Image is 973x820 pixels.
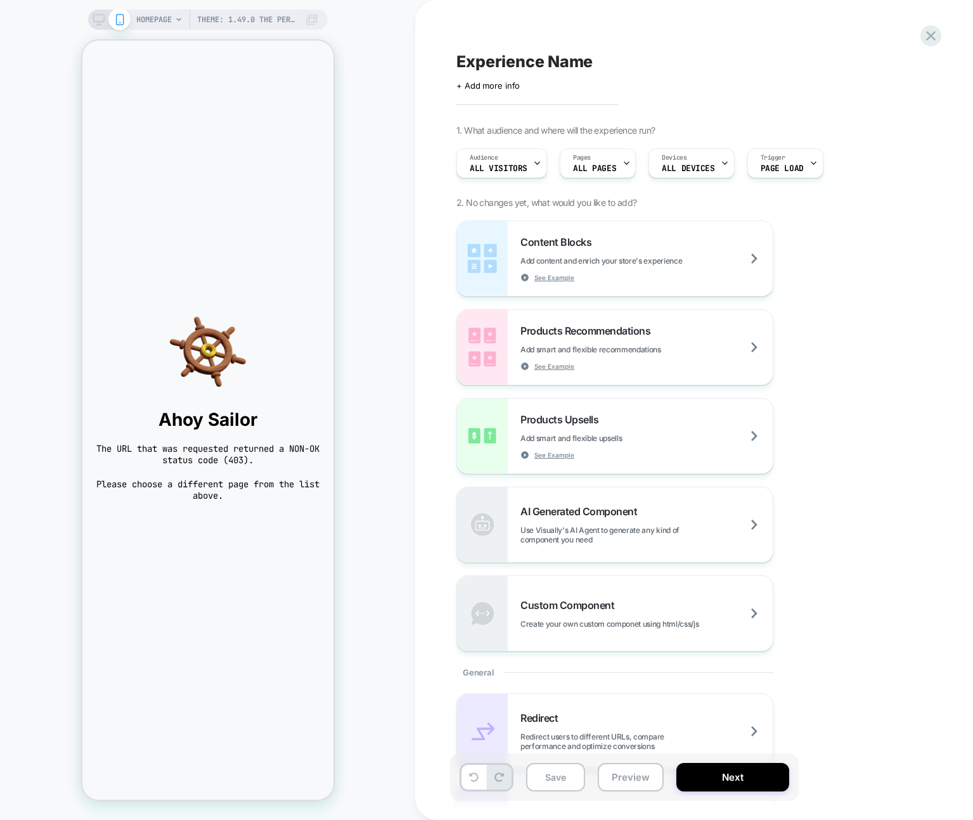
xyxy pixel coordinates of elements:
span: Ahoy Sailor [13,368,238,390]
span: Products Recommendations [520,324,657,337]
div: General [456,651,773,693]
span: Add content and enrich your store's experience [520,256,745,266]
span: Pages [573,153,591,162]
button: Next [676,763,789,791]
span: See Example [534,273,574,282]
span: Experience Name [456,52,593,71]
span: ALL PAGES [573,164,616,173]
span: Redirect [520,712,564,724]
span: + Add more info [456,80,520,91]
span: See Example [534,451,574,459]
span: AI Generated Component [520,505,643,518]
span: ALL DEVICES [662,164,714,173]
span: Content Blocks [520,236,598,248]
span: Add smart and flexible upsells [520,433,685,443]
span: Use Visually's AI Agent to generate any kind of component you need [520,525,773,544]
span: Custom Component [520,599,621,612]
span: Create your own custom componet using html/css/js [520,619,762,629]
span: Devices [662,153,686,162]
button: Preview [598,763,664,791]
span: Redirect users to different URLs, compare performance and optimize conversions [520,732,773,751]
span: HOMEPAGE [136,10,172,30]
span: Theme: 1.49.0 The Perfect [PERSON_NAME] [197,10,299,30]
span: All Visitors [470,164,527,173]
span: Add smart and flexible recommendations [520,345,725,354]
span: Audience [470,153,498,162]
span: Please choose a different page from the list above. [13,438,238,461]
span: See Example [534,362,574,371]
img: navigation helm [13,273,238,349]
button: Save [526,763,585,791]
span: 2. No changes yet, what would you like to add? [456,197,636,208]
span: Page Load [761,164,804,173]
span: Trigger [761,153,785,162]
span: Products Upsells [520,413,605,426]
span: 1. What audience and where will the experience run? [456,125,655,136]
span: The URL that was requested returned a NON-OK status code (403). [13,402,238,425]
